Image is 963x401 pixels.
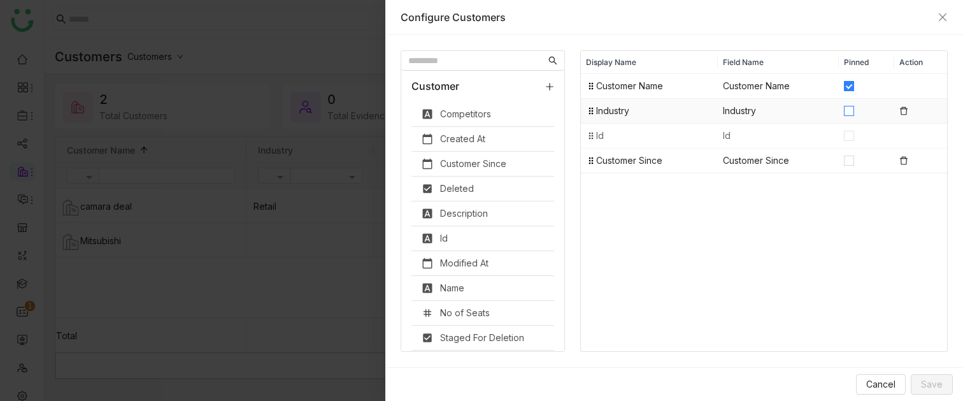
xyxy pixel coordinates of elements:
i: font_download [422,282,437,294]
button: Cancel [856,374,906,395]
th: Action [894,51,947,74]
div: Id [596,129,604,143]
div: Competitors [440,107,491,121]
div: Description [440,207,488,221]
i: font_download [422,108,437,120]
th: Field Name [718,51,839,74]
div: Id [440,231,448,245]
i: calendar_today [422,133,437,145]
td: Id [718,124,839,149]
div: No of Seats [440,306,490,320]
i: tag [422,307,437,319]
div: Industry [596,104,629,118]
div: Modified At [440,256,489,270]
td: Industry [718,99,839,124]
th: Pinned [839,51,894,74]
div: Staged For Deletion [440,331,524,345]
button: Close [938,12,948,22]
button: Save [911,374,953,395]
div: Customer [401,71,564,102]
div: Customer Since [440,157,506,171]
td: Customer Name [718,74,839,99]
div: Customer Name [596,79,663,93]
img: drag_indicator.svg [586,131,596,141]
i: calendar_today [422,258,437,269]
div: Created At [440,132,485,146]
span: Configure Customers [401,11,506,24]
div: Customer Since [596,154,662,168]
img: drag_indicator.svg [586,156,596,166]
span: Cancel [866,377,895,391]
td: Customer Since [718,149,839,173]
i: calendar_today [422,158,437,170]
i: check_box [422,183,437,194]
i: font_download [422,208,437,219]
img: drag_indicator.svg [586,106,596,116]
div: Name [440,281,464,295]
div: Deleted [440,182,474,196]
i: check_box [422,332,437,344]
img: drag_indicator.svg [586,81,596,91]
th: Display Name [581,51,718,74]
i: font_download [422,233,437,244]
div: Customer [411,78,459,94]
